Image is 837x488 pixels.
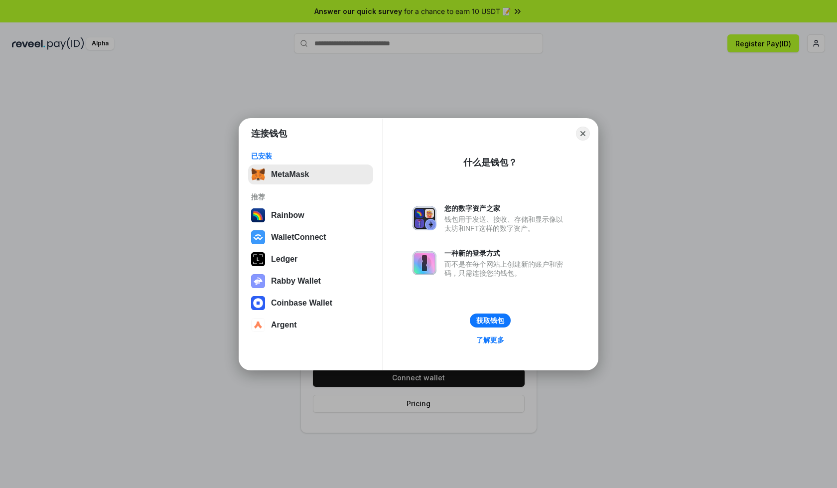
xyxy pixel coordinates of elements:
[248,205,373,225] button: Rainbow
[251,208,265,222] img: svg+xml,%3Csvg%20width%3D%22120%22%20height%3D%22120%22%20viewBox%3D%220%200%20120%20120%22%20fil...
[470,333,510,346] a: 了解更多
[271,277,321,286] div: Rabby Wallet
[251,296,265,310] img: svg+xml,%3Csvg%20width%3D%2228%22%20height%3D%2228%22%20viewBox%3D%220%200%2028%2028%22%20fill%3D...
[444,249,568,258] div: 一种新的登录方式
[248,293,373,313] button: Coinbase Wallet
[463,157,517,168] div: 什么是钱包？
[248,315,373,335] button: Argent
[248,164,373,184] button: MetaMask
[251,152,370,161] div: 已安装
[271,211,304,220] div: Rainbow
[248,227,373,247] button: WalletConnect
[576,127,590,141] button: Close
[251,128,287,140] h1: 连接钱包
[251,167,265,181] img: svg+xml,%3Csvg%20fill%3D%22none%22%20height%3D%2233%22%20viewBox%3D%220%200%2035%2033%22%20width%...
[470,314,511,327] button: 获取钱包
[251,318,265,332] img: svg+xml,%3Csvg%20width%3D%2228%22%20height%3D%2228%22%20viewBox%3D%220%200%2028%2028%22%20fill%3D...
[251,192,370,201] div: 推荐
[413,251,436,275] img: svg+xml,%3Csvg%20xmlns%3D%22http%3A%2F%2Fwww.w3.org%2F2000%2Fsvg%22%20fill%3D%22none%22%20viewBox...
[251,252,265,266] img: svg+xml,%3Csvg%20xmlns%3D%22http%3A%2F%2Fwww.w3.org%2F2000%2Fsvg%22%20width%3D%2228%22%20height%3...
[444,215,568,233] div: 钱包用于发送、接收、存储和显示像以太坊和NFT这样的数字资产。
[271,233,326,242] div: WalletConnect
[251,230,265,244] img: svg+xml,%3Csvg%20width%3D%2228%22%20height%3D%2228%22%20viewBox%3D%220%200%2028%2028%22%20fill%3D...
[251,274,265,288] img: svg+xml,%3Csvg%20xmlns%3D%22http%3A%2F%2Fwww.w3.org%2F2000%2Fsvg%22%20fill%3D%22none%22%20viewBox...
[271,170,309,179] div: MetaMask
[413,206,436,230] img: svg+xml,%3Csvg%20xmlns%3D%22http%3A%2F%2Fwww.w3.org%2F2000%2Fsvg%22%20fill%3D%22none%22%20viewBox...
[476,316,504,325] div: 获取钱包
[271,321,297,329] div: Argent
[271,299,332,308] div: Coinbase Wallet
[476,335,504,344] div: 了解更多
[444,260,568,278] div: 而不是在每个网站上创建新的账户和密码，只需连接您的钱包。
[271,255,297,264] div: Ledger
[248,249,373,269] button: Ledger
[444,204,568,213] div: 您的数字资产之家
[248,271,373,291] button: Rabby Wallet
